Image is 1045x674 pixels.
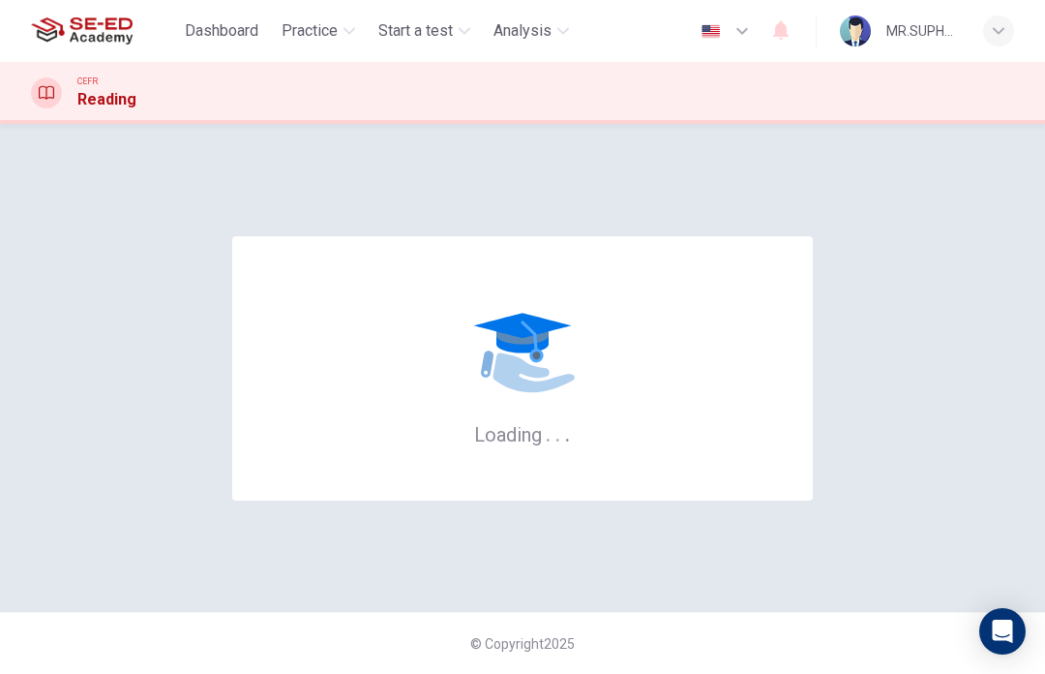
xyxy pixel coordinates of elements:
[886,19,960,43] div: MR.SUPHAKRIT CHITPAISAN
[699,24,723,39] img: en
[371,14,478,48] button: Start a test
[282,19,338,43] span: Practice
[979,608,1026,655] div: Open Intercom Messenger
[470,636,575,652] span: © Copyright 2025
[31,12,133,50] img: SE-ED Academy logo
[177,14,266,48] button: Dashboard
[564,416,571,448] h6: .
[474,421,571,446] h6: Loading
[840,15,871,46] img: Profile picture
[274,14,363,48] button: Practice
[31,12,177,50] a: SE-ED Academy logo
[493,19,552,43] span: Analysis
[554,416,561,448] h6: .
[378,19,453,43] span: Start a test
[486,14,577,48] button: Analysis
[77,88,136,111] h1: Reading
[77,75,98,88] span: CEFR
[545,416,552,448] h6: .
[185,19,258,43] span: Dashboard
